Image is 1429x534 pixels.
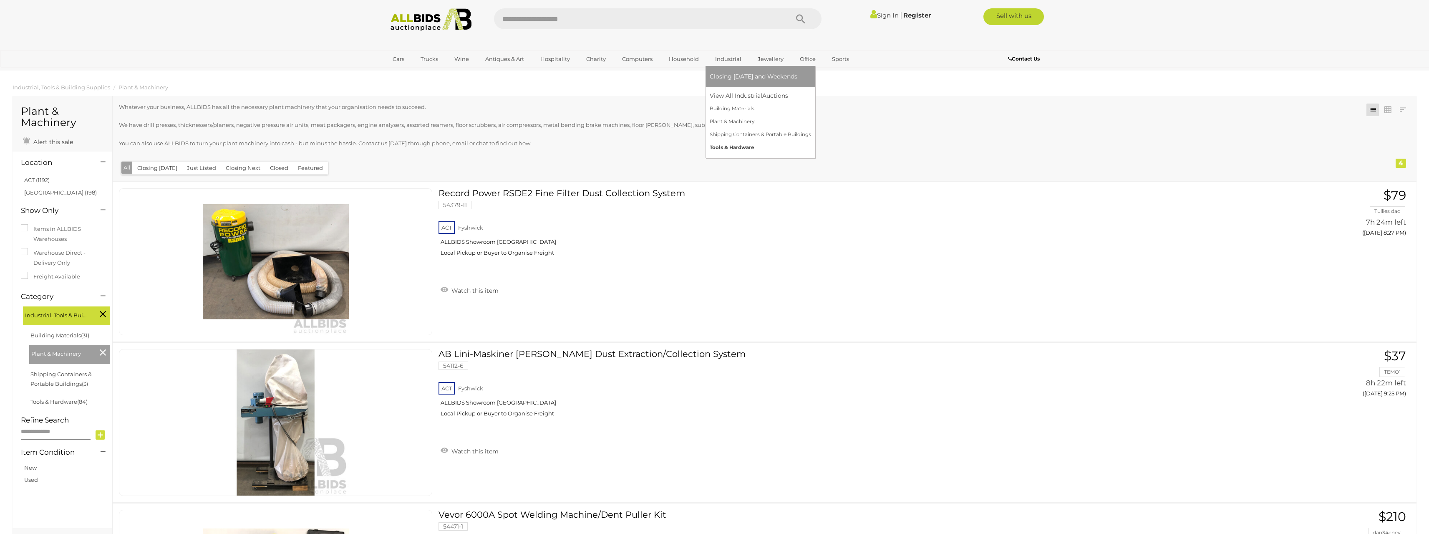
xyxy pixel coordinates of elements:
[121,162,133,174] button: All
[794,52,821,66] a: Office
[617,52,658,66] a: Computers
[827,52,854,66] a: Sports
[30,371,92,387] a: Shipping Containers & Portable Buildings(3)
[581,52,611,66] a: Charity
[900,10,902,20] span: |
[30,332,89,339] a: Building Materials(31)
[13,84,110,91] a: Industrial, Tools & Building Supplies
[21,159,88,167] h4: Location
[710,52,747,66] a: Industrial
[24,476,38,483] a: Used
[387,52,410,66] a: Cars
[203,189,349,335] img: 54379-11a.jpg
[77,398,88,405] span: (84)
[439,444,501,457] a: Watch this item
[1205,349,1408,401] a: $37 TEMO1 8h 22m left ([DATE] 9:25 PM)
[21,106,104,129] h1: Plant & Machinery
[21,248,104,268] label: Warehouse Direct - Delivery Only
[119,102,1296,112] p: Whatever your business, ALLBIDS has all the necessary plant machinery that your organisation need...
[449,52,474,66] a: Wine
[265,162,293,175] button: Closed
[119,120,1296,130] p: We have drill presses, thicknessers/planers, negative pressure air units, meat packagers, engine ...
[780,8,822,29] button: Search
[24,464,37,471] a: New
[21,293,88,301] h4: Category
[1384,187,1406,203] span: $79
[386,8,476,31] img: Allbids.com.au
[31,347,94,359] span: Plant & Machinery
[870,11,899,19] a: Sign In
[480,52,529,66] a: Antiques & Art
[449,287,499,294] span: Watch this item
[449,448,499,455] span: Watch this item
[415,52,444,66] a: Trucks
[30,398,88,405] a: Tools & Hardware(84)
[221,162,265,175] button: Closing Next
[1205,188,1408,240] a: $79 Tullies dad 7h 24m left ([DATE] 8:27 PM)
[663,52,704,66] a: Household
[535,52,575,66] a: Hospitality
[132,162,182,175] button: Closing [DATE]
[903,11,931,19] a: Register
[1396,159,1406,168] div: 4
[752,52,789,66] a: Jewellery
[439,283,501,296] a: Watch this item
[445,349,1193,423] a: AB Lini-Maskiner [PERSON_NAME] Dust Extraction/Collection System 54112-6 ACT Fyshwick ALLBIDS Sho...
[21,224,104,244] label: Items in ALLBIDS Warehouses
[1008,54,1042,63] a: Contact Us
[445,188,1193,263] a: Record Power RSDE2 Fine Filter Dust Collection System 54379-11 ACT Fyshwick ALLBIDS Showroom [GEO...
[118,84,168,91] a: Plant & Machinery
[203,349,349,496] img: 54112-6a.jpg
[21,207,88,215] h4: Show Only
[24,189,97,196] a: [GEOGRAPHIC_DATA] (198)
[82,380,88,387] span: (3)
[81,332,89,339] span: (31)
[1008,56,1040,62] b: Contact Us
[293,162,328,175] button: Featured
[31,138,73,146] span: Alert this sale
[21,272,80,281] label: Freight Available
[119,139,1296,148] p: You can also use ALLBIDS to turn your plant machinery into cash - but minus the hassle. Contact u...
[182,162,221,175] button: Just Listed
[21,448,88,456] h4: Item Condition
[21,135,75,147] a: Alert this sale
[21,416,110,424] h4: Refine Search
[24,177,50,183] a: ACT (1192)
[387,66,457,80] a: [GEOGRAPHIC_DATA]
[1379,509,1406,524] span: $210
[983,8,1044,25] a: Sell with us
[1384,348,1406,364] span: $37
[25,309,88,320] span: Industrial, Tools & Building Supplies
